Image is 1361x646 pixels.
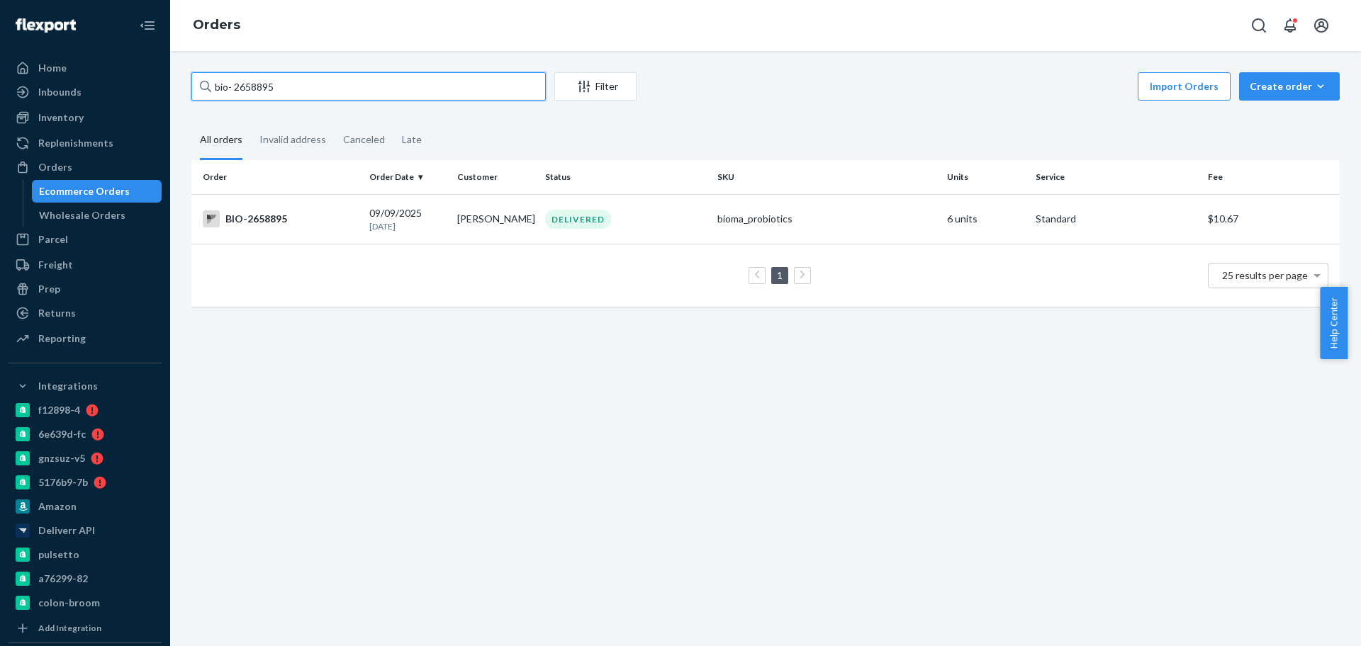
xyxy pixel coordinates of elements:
[38,596,100,610] div: colon-broom
[39,184,130,198] div: Ecommerce Orders
[9,567,162,590] a: a76299-82
[133,11,162,40] button: Close Navigation
[38,136,113,150] div: Replenishments
[539,160,712,194] th: Status
[774,269,785,281] a: Page 1 is your current page
[181,5,252,46] ol: breadcrumbs
[38,85,82,99] div: Inbounds
[38,403,80,417] div: f12898-4
[193,17,240,33] a: Orders
[941,194,1029,244] td: 6 units
[1202,160,1340,194] th: Fee
[38,160,72,174] div: Orders
[9,57,162,79] a: Home
[1030,160,1202,194] th: Service
[38,232,68,246] div: Parcel
[1239,72,1340,101] button: Create order
[38,282,60,296] div: Prep
[38,622,101,634] div: Add Integration
[9,620,162,637] a: Add Integration
[9,132,162,154] a: Replenishments
[9,375,162,397] button: Integrations
[191,160,364,194] th: Order
[16,18,76,33] img: Flexport logo
[259,121,326,158] div: Invalid address
[712,160,941,194] th: SKU
[38,331,86,346] div: Reporting
[38,379,98,393] div: Integrations
[1250,79,1329,93] div: Create order
[9,106,162,129] a: Inventory
[1245,11,1273,40] button: Open Search Box
[9,399,162,421] a: f12898-4
[402,121,422,158] div: Late
[9,278,162,300] a: Prep
[364,160,452,194] th: Order Date
[1036,212,1197,226] p: Standard
[9,156,162,178] a: Orders
[554,72,637,101] button: Filter
[38,110,84,125] div: Inventory
[38,61,67,75] div: Home
[38,572,88,586] div: a76299-82
[38,451,85,465] div: gnzsuz-v5
[9,471,162,494] a: 5176b9-7b
[9,81,162,103] a: Inbounds
[32,204,162,227] a: Wholesale Orders
[545,210,611,229] div: DELIVERED
[200,121,242,160] div: All orders
[1276,11,1304,40] button: Open notifications
[9,591,162,614] a: colon-broom
[1222,269,1308,281] span: 25 results per page
[38,427,86,441] div: 6e639d-fc
[457,171,534,183] div: Customer
[1202,194,1340,244] td: $10.67
[39,208,125,222] div: Wholesale Orders
[38,548,79,562] div: pulsetto
[369,206,446,232] div: 09/09/2025
[38,523,95,538] div: Deliverr API
[1320,287,1348,359] button: Help Center
[9,423,162,446] a: 6e639d-fc
[941,160,1029,194] th: Units
[1307,11,1335,40] button: Open account menu
[369,220,446,232] p: [DATE]
[1138,72,1231,101] button: Import Orders
[9,327,162,350] a: Reporting
[38,499,77,514] div: Amazon
[9,447,162,470] a: gnzsuz-v5
[203,210,358,227] div: BIO-2658895
[9,495,162,518] a: Amazon
[9,543,162,566] a: pulsetto
[9,519,162,542] a: Deliverr API
[38,475,88,489] div: 5176b9-7b
[9,302,162,324] a: Returns
[9,254,162,276] a: Freight
[38,306,76,320] div: Returns
[9,228,162,251] a: Parcel
[191,72,546,101] input: Search orders
[32,180,162,203] a: Ecommerce Orders
[452,194,539,244] td: [PERSON_NAME]
[38,258,73,272] div: Freight
[343,121,385,158] div: Canceled
[555,79,636,93] div: Filter
[717,212,936,226] div: bioma_probiotics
